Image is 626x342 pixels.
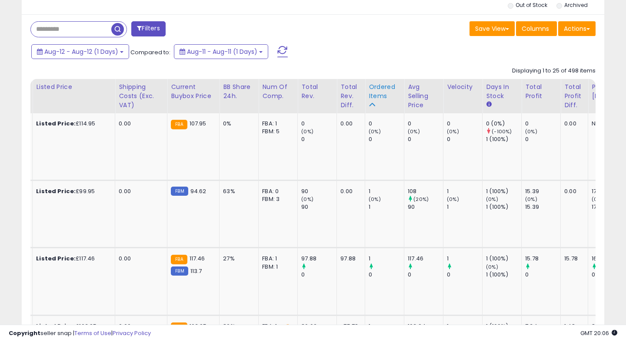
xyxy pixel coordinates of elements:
div: 0 [447,135,482,143]
div: 0 [301,120,336,128]
div: FBA: 1 [262,120,291,128]
b: Listed Price: [36,254,76,263]
div: 1 [369,203,404,211]
button: Aug-12 - Aug-12 (1 Days) [31,44,129,59]
div: 0 [525,120,560,128]
small: (20%) [413,196,429,203]
div: 0% [223,120,252,128]
div: 0 [408,135,443,143]
div: Total Profit [525,82,557,101]
div: 63% [223,187,252,195]
div: 1 (100%) [486,203,521,211]
button: Columns [516,21,557,36]
div: Listed Price [36,82,111,92]
small: (-100%) [492,128,512,135]
span: 94.62 [190,187,206,195]
div: 0 [301,135,336,143]
span: 2025-08-12 20:06 GMT [580,329,617,337]
div: 117.46 [408,255,443,263]
small: (0%) [408,128,420,135]
div: 1 (100%) [486,255,521,263]
div: 97.88 [301,255,336,263]
small: (0%) [301,196,313,203]
button: Filters [131,21,165,36]
small: (0%) [525,196,537,203]
span: 107.95 [190,119,206,128]
small: Days In Stock. [486,101,491,109]
a: Terms of Use [74,329,111,337]
strong: Copyright [9,329,40,337]
div: 1 (100%) [486,187,521,195]
div: 0 [447,120,482,128]
small: (0%) [447,196,459,203]
div: 0 [369,120,404,128]
label: Archived [564,1,588,9]
div: Avg Selling Price [408,82,440,110]
small: (0%) [592,196,604,203]
div: FBA: 0 [262,187,291,195]
div: 1 (100%) [486,271,521,279]
a: Privacy Policy [113,329,151,337]
div: 108 [408,187,443,195]
small: FBM [171,187,188,196]
div: FBM: 1 [262,263,291,271]
b: Listed Price: [36,119,76,128]
button: Actions [558,21,596,36]
div: 0.00 [119,187,160,195]
div: Current Buybox Price [171,82,216,101]
span: Aug-12 - Aug-12 (1 Days) [44,47,118,56]
div: 15.39 [525,187,560,195]
span: Aug-11 - Aug-11 (1 Days) [187,47,257,56]
small: FBM [171,266,188,276]
div: Ordered Items [369,82,400,101]
div: 1 [369,255,404,263]
div: 90 [301,203,336,211]
span: Compared to: [130,48,170,56]
div: 0 [525,135,560,143]
small: (0%) [525,128,537,135]
div: 27% [223,255,252,263]
button: Save View [469,21,515,36]
div: FBA: 1 [262,255,291,263]
div: 1 [447,187,482,195]
label: Out of Stock [516,1,547,9]
small: (0%) [369,128,381,135]
div: Total Profit Diff. [564,82,584,110]
small: (0%) [301,128,313,135]
div: 0 [447,271,482,279]
div: BB Share 24h. [223,82,255,101]
div: 90 [301,187,336,195]
button: Aug-11 - Aug-11 (1 Days) [174,44,268,59]
small: FBA [171,255,187,264]
div: Total Rev. [301,82,333,101]
div: £99.95 [36,187,108,195]
div: 0 [369,135,404,143]
div: FBM: 3 [262,195,291,203]
div: seller snap | | [9,329,151,338]
div: 97.88 [340,255,358,263]
div: 90 [408,203,443,211]
div: 0 [369,271,404,279]
div: 1 [447,203,482,211]
div: £114.95 [36,120,108,128]
div: 0 (0%) [486,120,521,128]
small: (0%) [369,196,381,203]
small: FBA [171,120,187,129]
div: 0.00 [340,187,358,195]
div: 0 [408,271,443,279]
div: 15.39 [525,203,560,211]
div: Displaying 1 to 25 of 498 items [512,67,596,75]
span: 113.7 [190,267,202,275]
small: (0%) [447,128,459,135]
div: 0.00 [564,187,581,195]
div: 15.78 [564,255,581,263]
small: (0%) [486,196,498,203]
div: Days In Stock [486,82,518,101]
div: 0.00 [119,255,160,263]
div: 0 [525,271,560,279]
div: £117.46 [36,255,108,263]
small: (0%) [486,263,498,270]
div: Velocity [447,82,479,92]
div: 0.00 [340,120,358,128]
div: 0 [408,120,443,128]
